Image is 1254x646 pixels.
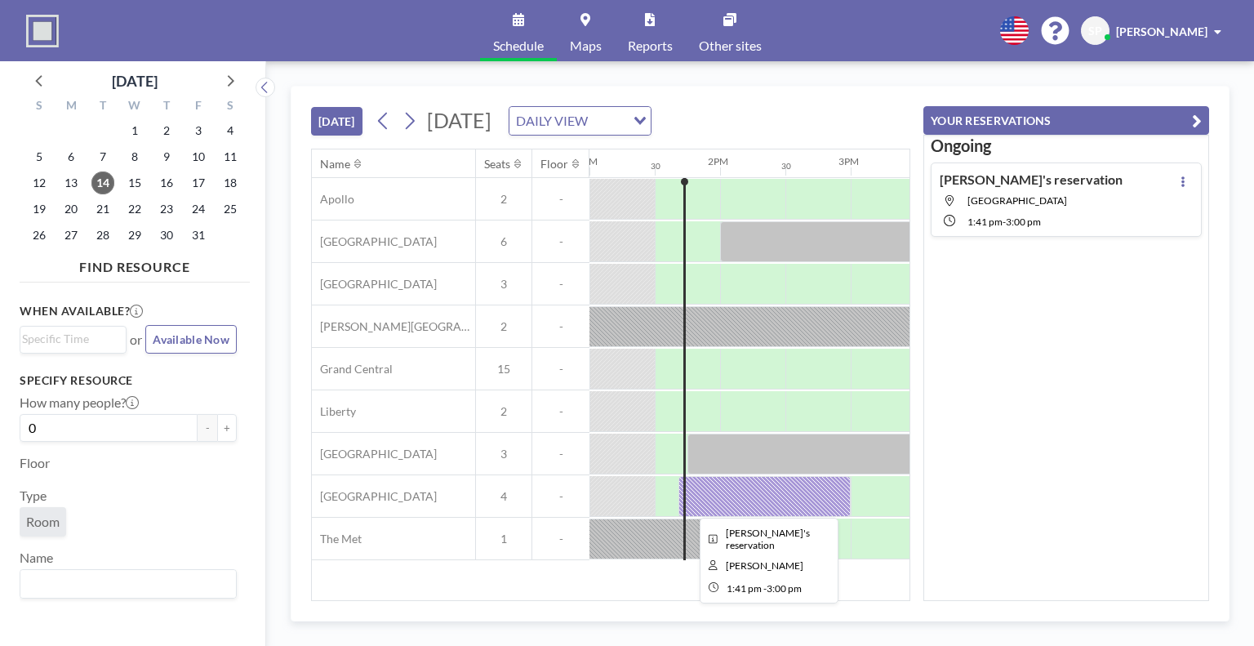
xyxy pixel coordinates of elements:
span: Saturday, October 18, 2025 [219,172,242,194]
span: or [130,332,142,348]
div: W [119,96,151,118]
span: 6 [476,234,531,249]
div: Name [320,157,350,172]
label: How many people? [20,394,139,411]
h4: FIND RESOURCE [20,252,250,275]
input: Search for option [22,573,227,595]
span: [GEOGRAPHIC_DATA] [312,277,437,292]
span: Friday, October 17, 2025 [187,172,210,194]
span: Simone's reservation [726,527,810,551]
span: Thursday, October 2, 2025 [155,119,178,142]
span: Thursday, October 23, 2025 [155,198,178,221]
span: DAILY VIEW [513,110,591,131]
span: - [532,489,589,504]
span: 4 [476,489,531,504]
span: Other sites [699,39,762,52]
span: Sunday, October 5, 2025 [28,145,51,168]
span: Monday, October 27, 2025 [60,224,82,247]
div: Search for option [509,107,651,135]
span: 1 [476,532,531,546]
div: Search for option [20,327,126,351]
span: SP [1088,24,1102,38]
span: 1:41 PM [967,216,1003,228]
span: Monday, October 20, 2025 [60,198,82,221]
div: 30 [781,161,791,172]
span: 3 [476,447,531,461]
span: Sunday, October 26, 2025 [28,224,51,247]
span: [GEOGRAPHIC_DATA] [312,489,437,504]
span: Liberty [312,404,356,419]
span: Schedule [493,39,544,52]
span: Monday, October 13, 2025 [60,172,82,194]
span: Tuesday, October 14, 2025 [91,172,114,194]
h3: Specify resource [20,373,237,388]
span: Simone Phillips [726,559,803,572]
span: [GEOGRAPHIC_DATA] [312,447,437,461]
span: Saturday, October 25, 2025 [219,198,242,221]
span: - [532,192,589,207]
span: Monday, October 6, 2025 [60,145,82,168]
span: Tuesday, October 7, 2025 [91,145,114,168]
span: Friday, October 10, 2025 [187,145,210,168]
span: Sunday, October 12, 2025 [28,172,51,194]
span: Tuesday, October 28, 2025 [91,224,114,247]
div: M [56,96,87,118]
div: Seats [484,157,510,172]
label: Name [20,550,53,566]
span: 1:41 PM [727,582,762,595]
span: Sunday, October 19, 2025 [28,198,51,221]
button: + [217,414,237,442]
span: 3:00 PM [767,582,802,595]
span: Wednesday, October 22, 2025 [123,198,146,221]
span: Maps [570,39,602,52]
div: [DATE] [112,69,158,92]
span: 3:00 PM [1006,216,1041,228]
img: organization-logo [26,15,59,47]
span: Wednesday, October 29, 2025 [123,224,146,247]
span: Wednesday, October 15, 2025 [123,172,146,194]
span: [GEOGRAPHIC_DATA] [312,234,437,249]
span: Friday, October 31, 2025 [187,224,210,247]
span: - [1003,216,1006,228]
span: - [532,362,589,376]
span: [DATE] [427,108,491,132]
span: Friday, October 3, 2025 [187,119,210,142]
span: - [532,532,589,546]
div: 2PM [708,155,728,167]
button: Available Now [145,325,237,354]
span: Thursday, October 30, 2025 [155,224,178,247]
span: 3 [476,277,531,292]
span: Prospect Park [967,194,1067,207]
span: Grand Central [312,362,393,376]
span: 15 [476,362,531,376]
span: Friday, October 24, 2025 [187,198,210,221]
div: Floor [540,157,568,172]
button: YOUR RESERVATIONS [923,106,1209,135]
div: S [24,96,56,118]
div: 3PM [838,155,859,167]
div: 30 [651,161,660,172]
input: Search for option [22,330,117,348]
label: Floor [20,455,50,471]
span: Saturday, October 11, 2025 [219,145,242,168]
div: T [87,96,119,118]
div: S [214,96,246,118]
span: Wednesday, October 8, 2025 [123,145,146,168]
span: Available Now [153,332,229,346]
span: 2 [476,404,531,419]
span: - [532,319,589,334]
span: - [532,404,589,419]
button: [DATE] [311,107,362,136]
span: [PERSON_NAME][GEOGRAPHIC_DATA] [312,319,475,334]
input: Search for option [593,110,624,131]
span: Reports [628,39,673,52]
span: - [532,277,589,292]
label: Type [20,488,47,504]
span: 2 [476,319,531,334]
div: Search for option [20,570,236,598]
span: - [532,447,589,461]
span: Thursday, October 16, 2025 [155,172,178,194]
span: Saturday, October 4, 2025 [219,119,242,142]
span: Wednesday, October 1, 2025 [123,119,146,142]
span: The Met [312,532,362,546]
